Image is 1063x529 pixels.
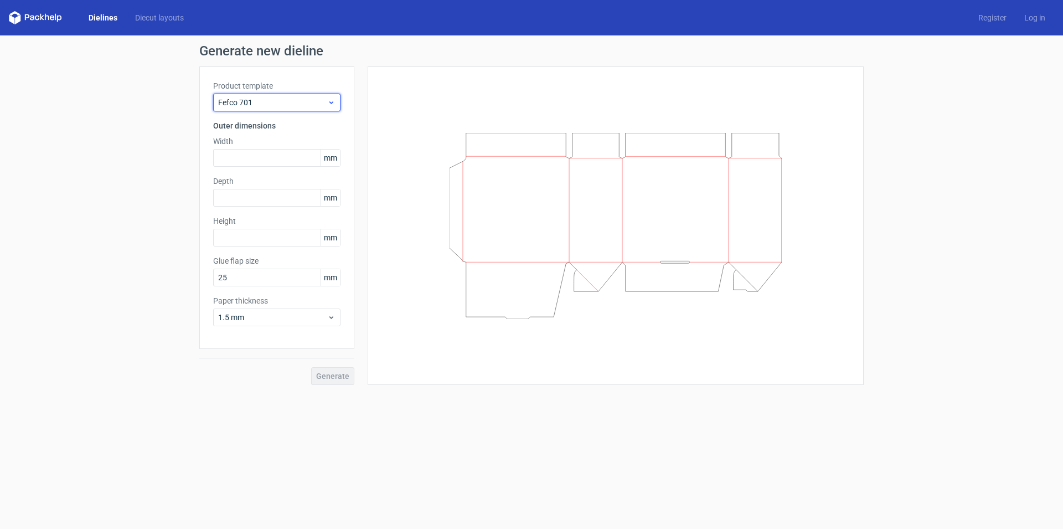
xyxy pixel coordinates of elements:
[213,120,340,131] h3: Outer dimensions
[321,269,340,286] span: mm
[213,80,340,91] label: Product template
[321,189,340,206] span: mm
[213,295,340,306] label: Paper thickness
[969,12,1015,23] a: Register
[199,44,864,58] h1: Generate new dieline
[213,255,340,266] label: Glue flap size
[321,150,340,166] span: mm
[126,12,193,23] a: Diecut layouts
[213,136,340,147] label: Width
[218,312,327,323] span: 1.5 mm
[218,97,327,108] span: Fefco 701
[321,229,340,246] span: mm
[213,176,340,187] label: Depth
[80,12,126,23] a: Dielines
[1015,12,1054,23] a: Log in
[213,215,340,227] label: Height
